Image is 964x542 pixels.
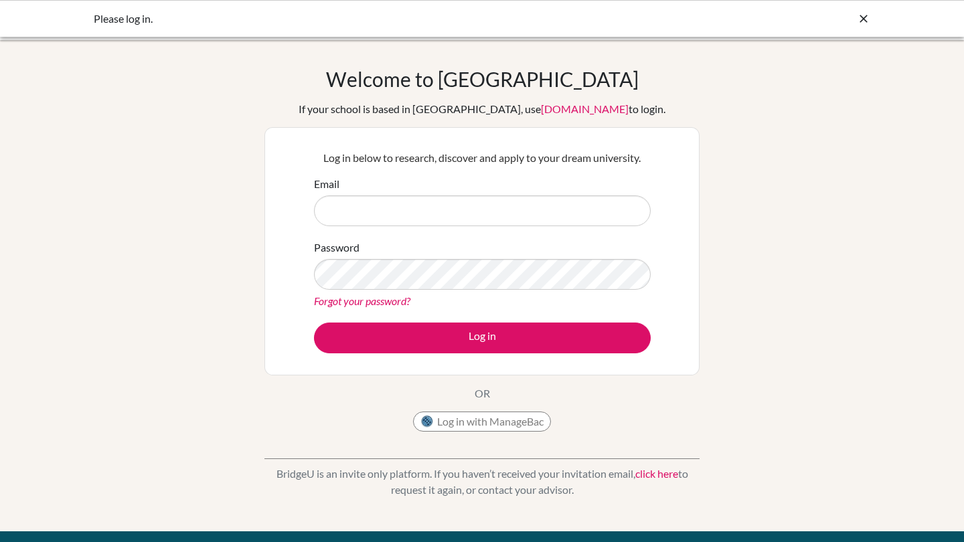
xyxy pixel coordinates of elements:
[326,67,639,91] h1: Welcome to [GEOGRAPHIC_DATA]
[475,385,490,401] p: OR
[314,150,651,166] p: Log in below to research, discover and apply to your dream university.
[94,11,669,27] div: Please log in.
[314,323,651,353] button: Log in
[264,466,700,498] p: BridgeU is an invite only platform. If you haven’t received your invitation email, to request it ...
[314,294,410,307] a: Forgot your password?
[314,176,339,192] label: Email
[299,101,665,117] div: If your school is based in [GEOGRAPHIC_DATA], use to login.
[635,467,678,480] a: click here
[314,240,359,256] label: Password
[541,102,629,115] a: [DOMAIN_NAME]
[413,412,551,432] button: Log in with ManageBac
